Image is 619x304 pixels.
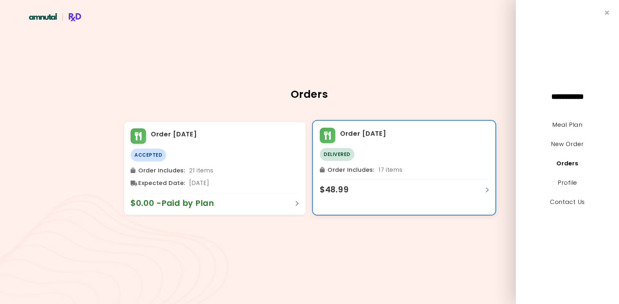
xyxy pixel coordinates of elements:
a: Orders [556,159,578,167]
img: RxDiet [29,12,81,23]
span: Order Includes : [328,165,375,175]
a: Profile [558,179,577,187]
h2: Order [DATE] [151,129,197,140]
span: $0.00 - Paid by Plan [131,198,221,208]
div: 17 items [320,165,488,175]
span: Accepted [131,149,166,161]
a: Meal Plan [552,121,582,129]
div: 21 items [131,165,299,176]
i: Close [605,10,609,16]
span: Order Includes : [138,165,185,176]
div: Order [DATE]AcceptedOrder Includes: 21 items Expected Date: [DATE]$0.00 -Paid by Plan [124,122,306,215]
span: Expected Date : [138,178,185,188]
h2: Orders [124,89,495,99]
div: Order [DATE]DeliveredOrder Includes: 17 items$48.99 [313,121,495,214]
div: [DATE] [131,178,299,188]
span: Delivered [320,148,354,161]
a: New Order [551,140,584,148]
h2: Order [DATE] [340,129,387,139]
a: Contact Us [550,198,585,206]
span: $ 48.99 [320,185,355,195]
